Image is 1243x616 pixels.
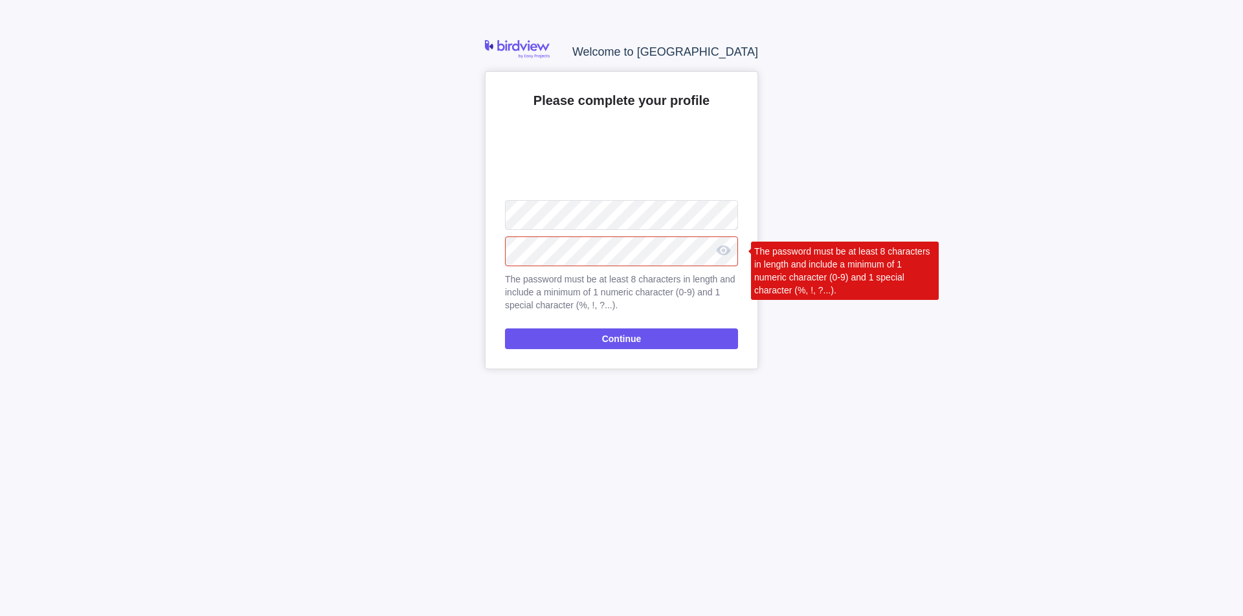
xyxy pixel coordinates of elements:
img: logo [485,40,550,58]
div: The password must be at least 8 characters in length and include a minimum of 1 numeric character... [751,242,939,300]
span: Continue [602,331,642,347]
span: Continue [505,328,738,349]
h2: Please complete your profile [505,91,738,109]
span: The password must be at least 8 characters in length and include a minimum of 1 numeric character... [505,273,738,312]
span: Welcome to [GEOGRAPHIC_DATA] [572,45,758,58]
